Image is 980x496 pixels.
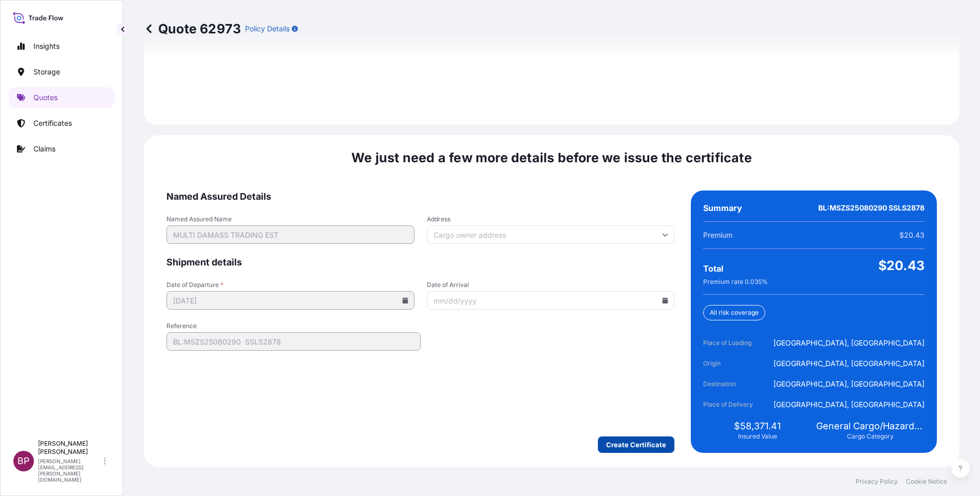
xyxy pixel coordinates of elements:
input: mm/dd/yyyy [427,291,675,310]
span: [GEOGRAPHIC_DATA], [GEOGRAPHIC_DATA] [774,358,925,369]
span: Place of Loading [703,338,761,348]
input: mm/dd/yyyy [166,291,414,310]
a: Privacy Policy [856,478,898,486]
p: Create Certificate [606,440,666,450]
a: Claims [9,139,115,159]
p: [PERSON_NAME][EMAIL_ADDRESS][PERSON_NAME][DOMAIN_NAME] [38,458,102,483]
span: Named Assured Name [166,215,414,223]
span: BL:MSZS25080290 SSLS2878 [818,203,925,213]
span: We just need a few more details before we issue the certificate [351,149,752,166]
p: Claims [33,144,55,154]
a: Cookie Notice [906,478,947,486]
button: Create Certificate [598,436,674,453]
span: Premium rate 0.035 % [703,278,768,286]
span: $58,371.41 [734,420,781,432]
span: Destination [703,379,761,389]
span: Insured Value [738,432,777,441]
span: Cargo Category [847,432,894,441]
p: Certificates [33,118,72,128]
span: Reference [166,322,421,330]
p: Insights [33,41,60,51]
span: Summary [703,203,742,213]
a: Storage [9,62,115,82]
div: All risk coverage [703,305,765,320]
span: [GEOGRAPHIC_DATA], [GEOGRAPHIC_DATA] [774,338,925,348]
span: Date of Departure [166,281,414,289]
p: [PERSON_NAME] [PERSON_NAME] [38,440,102,456]
input: Your internal reference [166,332,421,351]
span: [GEOGRAPHIC_DATA], [GEOGRAPHIC_DATA] [774,379,925,389]
p: Quotes [33,92,58,103]
span: Named Assured Details [166,190,674,203]
input: Cargo owner address [427,225,675,244]
a: Certificates [9,113,115,133]
span: Origin [703,358,761,369]
span: Premium [703,230,732,240]
span: Address [427,215,675,223]
p: Quote 62973 [144,21,241,37]
span: Shipment details [166,256,674,269]
span: BP [17,456,30,466]
span: General Cargo/Hazardous Material [816,420,925,432]
a: Quotes [9,87,115,108]
a: Insights [9,36,115,56]
span: [GEOGRAPHIC_DATA], [GEOGRAPHIC_DATA] [774,399,925,410]
span: $20.43 [899,230,925,240]
p: Policy Details [245,24,290,34]
span: Place of Delivery [703,399,761,410]
span: Total [703,263,723,274]
p: Storage [33,67,60,77]
span: $20.43 [878,257,925,274]
span: Date of Arrival [427,281,675,289]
